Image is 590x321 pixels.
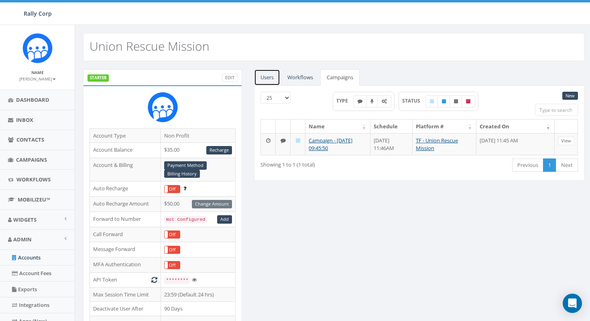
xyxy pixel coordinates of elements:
[13,216,37,223] span: Widgets
[281,138,286,143] i: Text SMS
[442,99,446,104] i: Published
[165,261,180,269] label: Off
[402,97,426,104] span: STATUS
[19,75,56,82] a: [PERSON_NAME]
[22,33,53,63] img: Icon_1.png
[18,196,50,203] span: MobilizeU™
[90,242,161,257] td: Message Forward
[16,96,49,103] span: Dashboard
[16,176,51,183] span: Workflows
[90,212,161,227] td: Forward to Number
[296,138,300,143] i: Draft
[161,287,236,302] td: 23:59 (Default 24 hrs)
[19,76,56,82] small: [PERSON_NAME]
[260,158,386,169] div: Showing 1 to 1 (1 total)
[16,156,47,163] span: Campaigns
[24,10,52,17] span: Rally Corp
[16,136,44,143] span: Contacts
[165,246,180,254] label: Off
[164,170,200,178] a: Billing History
[450,95,462,107] label: Unpublished
[377,95,391,107] label: Automated Message
[476,119,555,134] th: Created On: activate to sort column ascending
[462,95,475,107] label: Archived
[454,99,458,104] i: Unpublished
[535,104,578,116] input: Type to search
[165,231,180,239] label: Off
[165,185,180,193] label: Off
[164,230,180,239] div: OnOff
[90,287,161,302] td: Max Session Time Limit
[305,119,370,134] th: Name: activate to sort column ascending
[164,185,180,193] div: OnOff
[16,116,33,123] span: Inbox
[370,133,413,155] td: [DATE] 11:46AM
[320,69,360,86] a: Campaigns
[222,74,238,82] a: Edit
[90,39,210,53] h2: Union Rescue Mission
[90,227,161,242] td: Call Forward
[366,95,378,107] label: Ringless Voice Mail
[562,92,578,100] a: New
[148,92,178,122] img: Rally_Corp_Icon.png
[90,128,161,143] td: Account Type
[382,99,387,104] i: Automated Message
[556,158,578,172] a: Next
[161,143,236,158] td: $35.00
[13,236,32,243] span: Admin
[416,137,458,152] a: TF - Union Rescue Mission
[266,138,271,143] i: Schedule: Pick a date and time to send
[161,302,236,316] td: 90 Days
[370,119,413,134] th: Schedule
[151,277,157,282] i: Generate New Token
[90,197,161,212] td: Auto Recharge Amount
[512,158,543,172] a: Previous
[164,216,207,223] code: Not Configured
[161,197,236,212] td: $50.00
[206,146,232,154] a: Recharge
[476,133,555,155] td: [DATE] 11:45 AM
[90,273,161,288] td: API Token
[164,246,180,254] div: OnOff
[90,181,161,197] td: Auto Recharge
[336,97,354,104] span: TYPE
[90,302,161,316] td: Deactivate User After
[90,257,161,273] td: MFA Authentication
[558,137,574,145] a: View
[87,74,109,82] label: STARTER
[254,69,280,86] a: Users
[353,95,367,107] label: Text SMS
[430,99,434,104] i: Draft
[413,119,476,134] th: Platform #: activate to sort column ascending
[90,158,161,181] td: Account & Billing
[309,137,352,152] a: Campaign - [DATE] 09:45:50
[183,185,186,192] span: Enable to prevent campaign failure.
[31,70,44,75] small: Name
[281,69,319,86] a: Workflows
[543,158,556,172] a: 1
[563,294,582,313] div: Open Intercom Messenger
[370,99,374,104] i: Ringless Voice Mail
[425,95,438,107] label: Draft
[217,215,232,224] a: Add
[358,99,362,104] i: Text SMS
[164,161,207,170] a: Payment Method
[161,128,236,143] td: Non Profit
[90,143,161,158] td: Account Balance
[164,261,180,270] div: OnOff
[437,95,450,107] label: Published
